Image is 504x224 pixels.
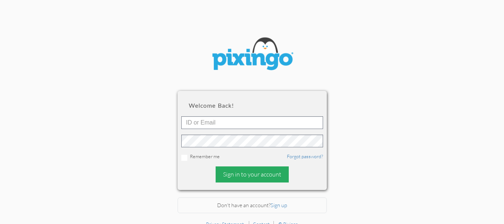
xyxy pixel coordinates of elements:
[178,197,327,214] div: Don't have an account?
[189,102,316,109] h2: Welcome back!
[207,34,297,76] img: pixingo logo
[287,153,323,159] a: Forgot password?
[270,202,287,208] a: Sign up
[181,153,323,161] div: Remember me
[216,166,289,182] div: Sign in to your account
[181,116,323,129] input: ID or Email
